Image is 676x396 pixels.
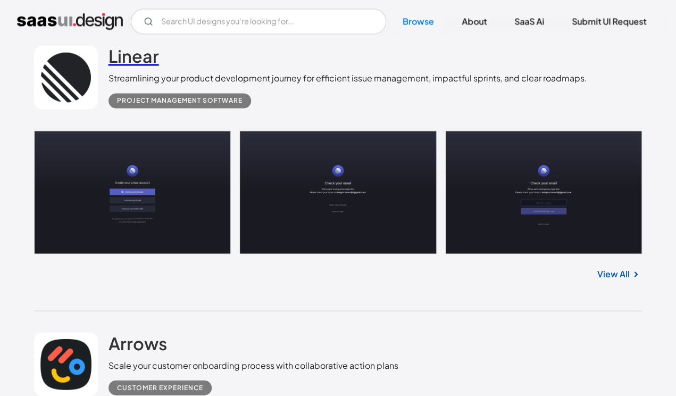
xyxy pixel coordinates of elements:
h2: Arrows [109,332,167,353]
a: Browse [390,10,447,33]
a: home [17,13,123,30]
input: Search UI designs you're looking for... [131,9,386,34]
div: Streamlining your product development journey for efficient issue management, impactful sprints, ... [109,72,587,85]
a: Arrows [109,332,167,359]
a: Submit UI Request [559,10,659,33]
a: View All [597,267,629,280]
h2: Linear [109,45,159,67]
a: SaaS Ai [502,10,557,33]
form: Email Form [131,9,386,34]
a: Linear [109,45,159,72]
div: Scale your customer onboarding process with collaborative action plans [109,359,398,372]
a: About [449,10,499,33]
div: Customer Experience [117,381,203,394]
div: Project Management Software [117,94,243,107]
